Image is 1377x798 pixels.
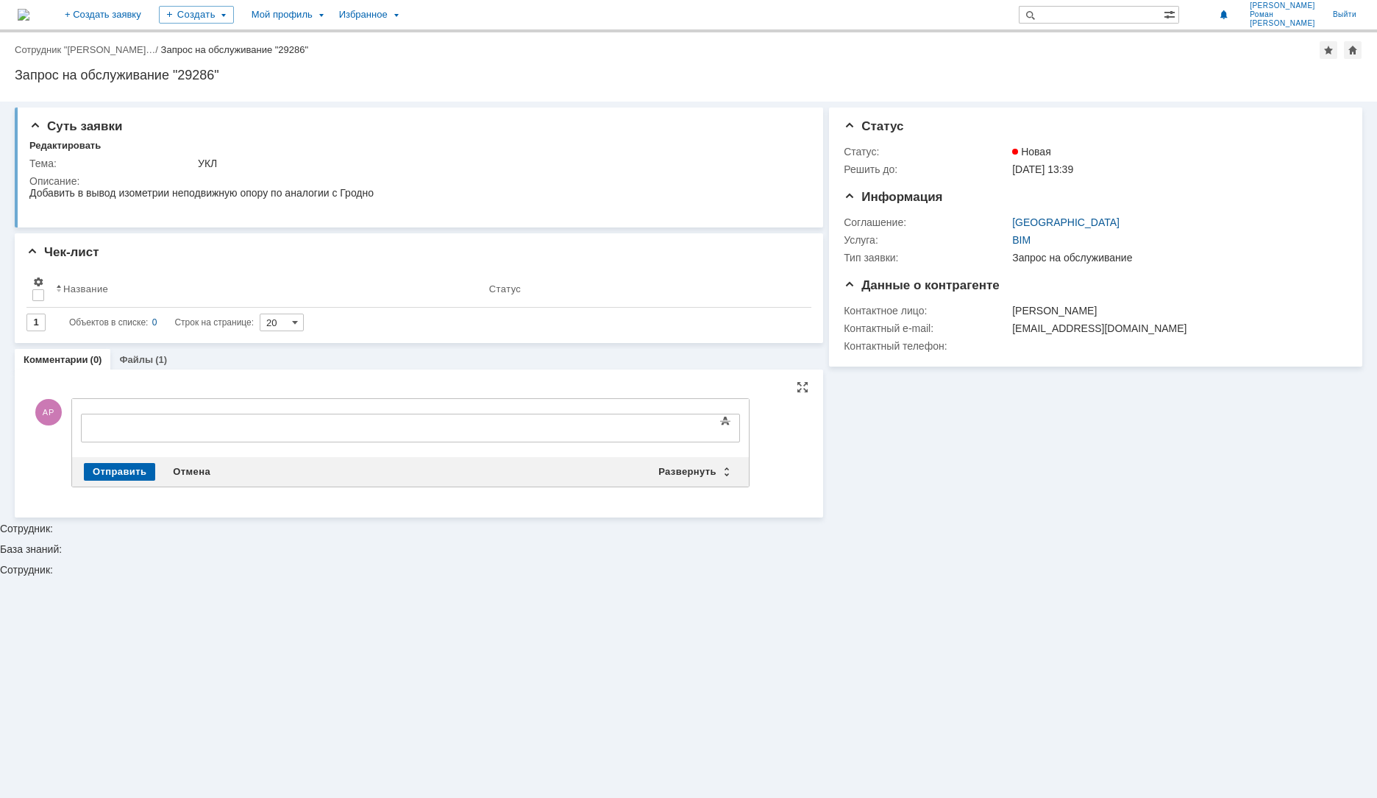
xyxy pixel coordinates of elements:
div: Контактный телефон: [844,340,1009,352]
div: Статус [489,283,521,294]
div: Контактное лицо: [844,305,1009,317]
th: Название [50,270,483,308]
span: Данные о контрагенте [844,278,1000,292]
div: [PERSON_NAME] [1012,305,1339,317]
div: Решить до: [844,163,1009,175]
a: Файлы [119,354,153,365]
div: Контактный e-mail: [844,322,1009,334]
span: [DATE] 13:39 [1012,163,1073,175]
div: Запрос на обслуживание "29286" [15,68,1362,82]
div: Редактировать [29,140,101,152]
a: Комментарии [24,354,88,365]
div: Тема: [29,158,195,169]
span: Информация [844,190,942,204]
div: Название [63,283,108,294]
div: Описание: [29,175,804,187]
div: (0) [90,354,102,365]
div: Сделать домашней страницей [1344,41,1362,59]
div: Запрос на обслуживание "29286" [161,44,309,55]
a: [GEOGRAPHIC_DATA] [1012,216,1120,228]
div: 0 [152,314,157,331]
a: Перейти на домашнюю страницу [18,9,29,21]
span: Суть заявки [29,119,122,133]
div: Тип заявки: [844,252,1009,264]
span: Статус [844,119,903,133]
i: Строк на странице: [69,314,254,331]
div: Добавить в избранное [1320,41,1337,59]
div: / [15,44,161,55]
div: Соглашение: [844,216,1009,228]
span: Расширенный поиск [1164,7,1178,21]
span: Чек-лист [26,245,99,259]
div: Статус: [844,146,1009,158]
div: (1) [155,354,167,365]
span: Роман [1250,10,1315,19]
span: [PERSON_NAME] [1250,1,1315,10]
div: УКЛ [198,158,801,169]
div: [EMAIL_ADDRESS][DOMAIN_NAME] [1012,322,1339,334]
img: logo [18,9,29,21]
div: Услуга: [844,234,1009,246]
div: На всю страницу [797,381,808,393]
div: Запрос на обслуживание [1012,252,1339,264]
span: Настройки [32,276,44,288]
a: BIM [1012,234,1031,246]
th: Статус [483,270,800,308]
a: Сотрудник "[PERSON_NAME]… [15,44,155,55]
div: Создать [159,6,234,24]
span: Показать панель инструментов [716,412,734,430]
span: Новая [1012,146,1051,158]
span: Объектов в списке: [69,317,148,328]
span: АР [35,399,62,426]
span: [PERSON_NAME] [1250,19,1315,28]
